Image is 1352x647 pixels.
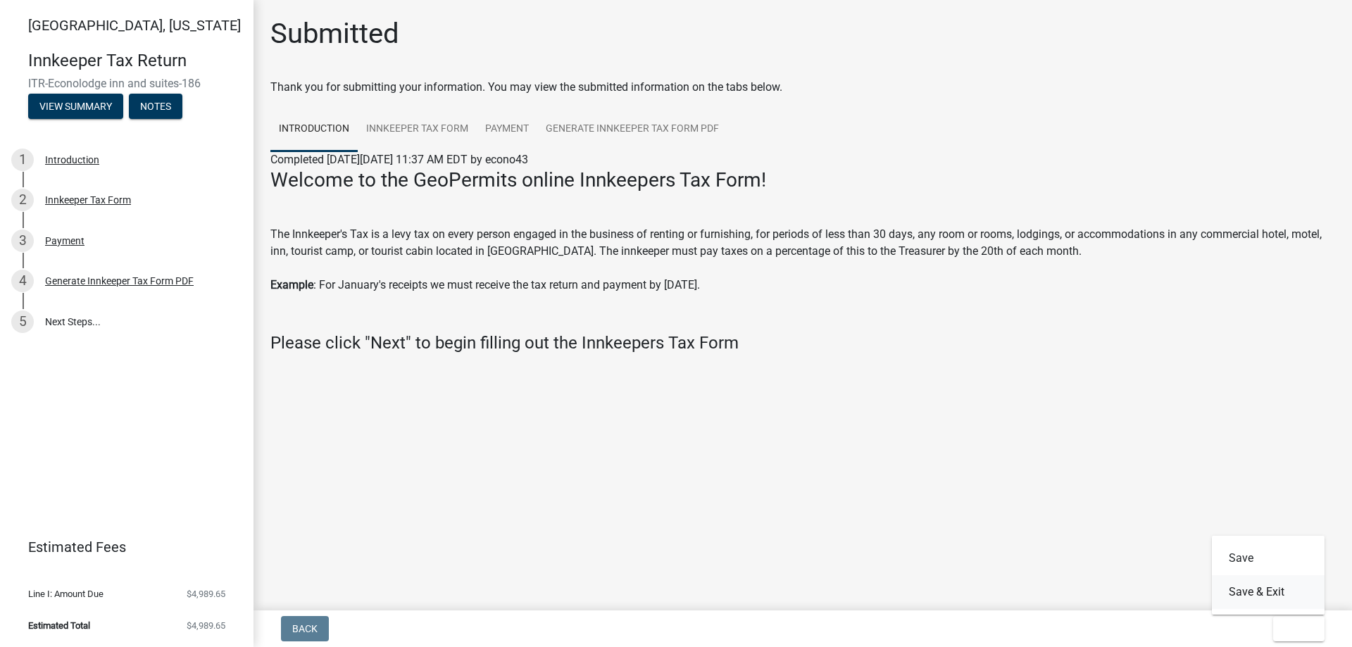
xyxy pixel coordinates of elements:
[11,533,231,561] a: Estimated Fees
[45,276,194,286] div: Generate Innkeeper Tax Form PDF
[28,17,241,34] span: [GEOGRAPHIC_DATA], [US_STATE]
[281,616,329,641] button: Back
[1212,575,1325,609] button: Save & Exit
[11,149,34,171] div: 1
[28,101,123,113] wm-modal-confirm: Summary
[270,153,528,166] span: Completed [DATE][DATE] 11:37 AM EDT by econo43
[270,226,1335,294] p: The Innkeeper's Tax is a levy tax on every person engaged in the business of renting or furnishin...
[358,107,477,152] a: Innkeeper Tax Form
[129,94,182,119] button: Notes
[11,230,34,252] div: 3
[1212,536,1325,615] div: Exit
[28,621,90,630] span: Estimated Total
[45,155,99,165] div: Introduction
[270,79,1335,96] div: Thank you for submitting your information. You may view the submitted information on the tabs below.
[11,270,34,292] div: 4
[270,333,1335,353] h4: Please click "Next" to begin filling out the Innkeepers Tax Form
[270,17,399,51] h1: Submitted
[270,168,1335,192] h3: Welcome to the GeoPermits online Innkeepers Tax Form!
[28,51,242,71] h4: Innkeeper Tax Return
[270,107,358,152] a: Introduction
[270,278,313,291] strong: Example
[129,101,182,113] wm-modal-confirm: Notes
[28,77,225,90] span: ITR-Econolodge inn and suites-186
[187,621,225,630] span: $4,989.65
[28,94,123,119] button: View Summary
[477,107,537,152] a: Payment
[1212,541,1325,575] button: Save
[1284,623,1305,634] span: Exit
[45,236,84,246] div: Payment
[537,107,727,152] a: Generate Innkeeper Tax Form PDF
[1273,616,1325,641] button: Exit
[45,195,131,205] div: Innkeeper Tax Form
[28,589,104,598] span: Line I: Amount Due
[187,589,225,598] span: $4,989.65
[11,189,34,211] div: 2
[11,310,34,333] div: 5
[292,623,318,634] span: Back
